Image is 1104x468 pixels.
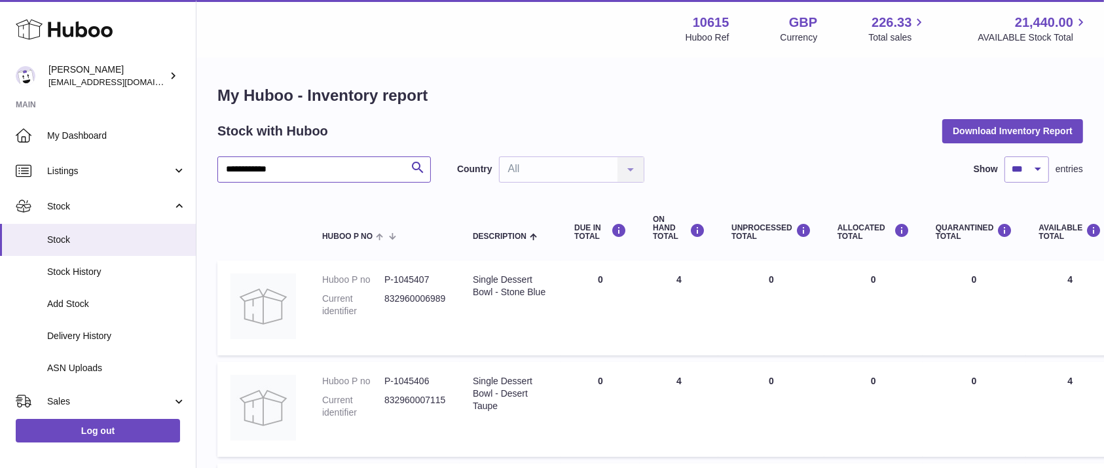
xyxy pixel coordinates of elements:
div: Single Dessert Bowl - Desert Taupe [473,375,548,412]
h1: My Huboo - Inventory report [217,85,1083,106]
dd: 832960007115 [384,394,447,419]
button: Download Inventory Report [942,119,1083,143]
td: 4 [640,362,718,457]
div: ON HAND Total [653,215,705,242]
td: 0 [561,261,640,355]
div: Single Dessert Bowl - Stone Blue [473,274,548,298]
div: QUARANTINED Total [936,223,1013,241]
img: product image [230,274,296,339]
div: Huboo Ref [686,31,729,44]
span: entries [1056,163,1083,175]
dt: Current identifier [322,394,384,419]
td: 4 [640,261,718,355]
strong: GBP [789,14,817,31]
label: Country [457,163,492,175]
div: AVAILABLE Total [1039,223,1102,241]
img: product image [230,375,296,441]
dt: Huboo P no [322,274,384,286]
a: 226.33 Total sales [868,14,927,44]
span: 226.33 [872,14,911,31]
span: Stock [47,234,186,246]
dd: P-1045407 [384,274,447,286]
img: internalAdmin-10615@internal.huboo.com [16,66,35,86]
div: ALLOCATED Total [837,223,910,241]
span: My Dashboard [47,130,186,142]
span: Description [473,232,526,241]
span: Stock [47,200,172,213]
span: 0 [972,376,977,386]
dt: Current identifier [322,293,384,317]
td: 0 [824,261,923,355]
span: AVAILABLE Stock Total [978,31,1088,44]
div: Currency [781,31,818,44]
h2: Stock with Huboo [217,122,328,140]
dt: Huboo P no [322,375,384,387]
a: Log out [16,419,180,442]
span: 0 [972,274,977,285]
span: Stock History [47,266,186,278]
div: DUE IN TOTAL [574,223,627,241]
div: [PERSON_NAME] [48,63,166,88]
a: 21,440.00 AVAILABLE Stock Total [978,14,1088,44]
dd: 832960006989 [384,293,447,317]
span: [EMAIL_ADDRESS][DOMAIN_NAME] [48,77,193,87]
span: Listings [47,165,172,177]
span: Huboo P no [322,232,373,241]
td: 0 [561,362,640,457]
td: 0 [718,362,824,457]
span: Total sales [868,31,927,44]
strong: 10615 [693,14,729,31]
dd: P-1045406 [384,375,447,387]
span: Sales [47,395,172,408]
span: ASN Uploads [47,362,186,374]
span: 21,440.00 [1015,14,1073,31]
span: Add Stock [47,298,186,310]
label: Show [974,163,998,175]
span: Delivery History [47,330,186,342]
td: 0 [824,362,923,457]
div: UNPROCESSED Total [731,223,811,241]
td: 0 [718,261,824,355]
